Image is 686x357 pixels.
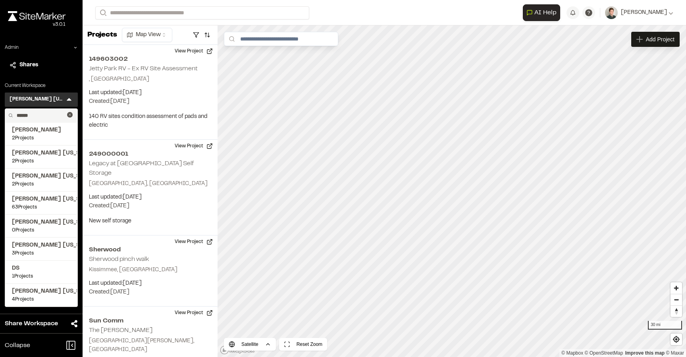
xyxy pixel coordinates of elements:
div: 30 mi [648,321,682,330]
span: Shares [19,61,38,69]
a: Map feedback [625,350,665,356]
h2: The [PERSON_NAME] [89,328,152,333]
a: [PERSON_NAME] [US_STATE]4Projects [12,287,71,303]
button: Clear text [67,112,73,118]
button: Zoom out [671,294,682,305]
span: [PERSON_NAME] [US_STATE] [12,172,71,181]
a: [PERSON_NAME] [US_STATE]2Projects [12,172,71,188]
button: [PERSON_NAME] [605,6,673,19]
a: Mapbox logo [220,345,255,355]
h2: Legacy at [GEOGRAPHIC_DATA] Self Storage [89,161,194,176]
span: 2 Projects [12,181,71,188]
button: Open AI Assistant [523,4,560,21]
span: DS [12,264,71,273]
p: Last updated: [DATE] [89,89,211,97]
span: [PERSON_NAME] [12,126,71,135]
span: [PERSON_NAME] [US_STATE] [12,149,71,158]
a: [PERSON_NAME] [US_STATE]63Projects [12,195,71,211]
button: Find my location [671,334,682,345]
a: Maxar [666,350,684,356]
h2: 249000001 [89,149,211,159]
span: [PERSON_NAME] [621,8,667,17]
p: Created: [DATE] [89,97,211,106]
span: [PERSON_NAME] [US_STATE] [12,241,71,250]
button: Search [95,6,110,19]
h2: Sun Comm [89,316,211,326]
p: Last updated: [DATE] [89,279,211,288]
p: Projects [87,30,117,41]
span: 63 Projects [12,204,71,211]
a: [PERSON_NAME]2Projects [12,126,71,142]
h2: Sherwood [89,245,211,255]
span: 0 Projects [12,227,71,234]
button: View Project [170,307,218,319]
p: Created: [DATE] [89,202,211,210]
span: 4 Projects [12,296,71,303]
a: Shares [10,61,73,69]
p: Created: [DATE] [89,288,211,297]
span: [PERSON_NAME] [US_STATE] [12,218,71,227]
span: 1 Projects [12,273,71,280]
a: [PERSON_NAME] [US_STATE]3Projects [12,241,71,257]
p: Current Workspace [5,82,78,89]
p: , [GEOGRAPHIC_DATA] [89,75,211,84]
span: 2 Projects [12,135,71,142]
canvas: Map [218,25,686,357]
img: User [605,6,618,19]
div: Open AI Assistant [523,4,563,21]
span: 2 Projects [12,158,71,165]
span: Share Workspace [5,319,58,328]
a: [PERSON_NAME] [US_STATE]2Projects [12,149,71,165]
button: View Project [170,140,218,152]
span: [PERSON_NAME] [US_STATE] [12,195,71,204]
span: Add Project [646,35,674,43]
span: 3 Projects [12,250,71,257]
div: Oh geez...please don't... [8,21,66,28]
p: [GEOGRAPHIC_DATA], [GEOGRAPHIC_DATA] [89,179,211,188]
p: [GEOGRAPHIC_DATA][PERSON_NAME], [GEOGRAPHIC_DATA] [89,337,211,354]
h2: Sherwood pinch walk [89,257,149,262]
a: Mapbox [561,350,583,356]
h3: [PERSON_NAME] [US_STATE] [10,96,65,104]
p: 140 RV sites condition assessment of pads and electric [89,112,211,130]
button: Satellite [224,338,276,351]
button: Reset bearing to north [671,305,682,317]
button: Zoom in [671,282,682,294]
a: DS1Projects [12,264,71,280]
a: [PERSON_NAME] [US_STATE]0Projects [12,218,71,234]
p: Kissimmee, [GEOGRAPHIC_DATA] [89,266,211,274]
span: AI Help [534,8,557,17]
button: View Project [170,45,218,58]
a: OpenStreetMap [585,350,623,356]
span: [PERSON_NAME] [US_STATE] [12,287,71,296]
button: Reset Zoom [279,338,327,351]
h2: Jetty Park RV - Ex RV Site Assessment [89,66,198,71]
img: rebrand.png [8,11,66,21]
p: Admin [5,44,19,51]
p: New self storage [89,217,211,226]
span: Collapse [5,341,30,350]
button: View Project [170,235,218,248]
h2: 149603002 [89,54,211,64]
p: Last updated: [DATE] [89,193,211,202]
